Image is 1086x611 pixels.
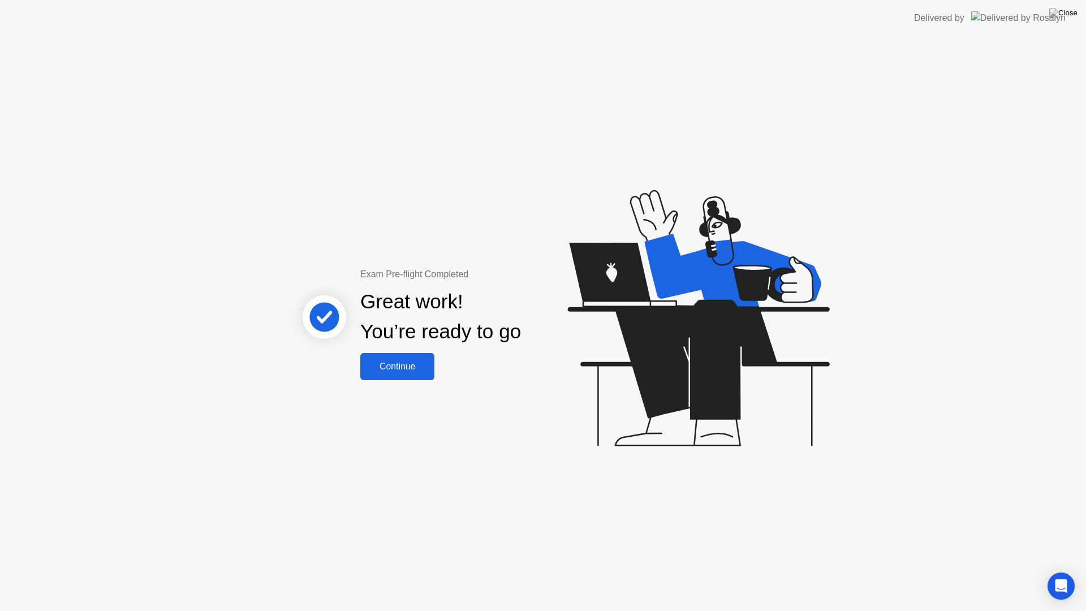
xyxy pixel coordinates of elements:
div: Great work! You’re ready to go [360,287,521,347]
div: Delivered by [914,11,964,25]
div: Open Intercom Messenger [1048,573,1075,600]
div: Continue [364,362,431,372]
img: Close [1049,8,1078,18]
div: Exam Pre-flight Completed [360,268,594,281]
img: Delivered by Rosalyn [971,11,1066,24]
button: Continue [360,353,434,380]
